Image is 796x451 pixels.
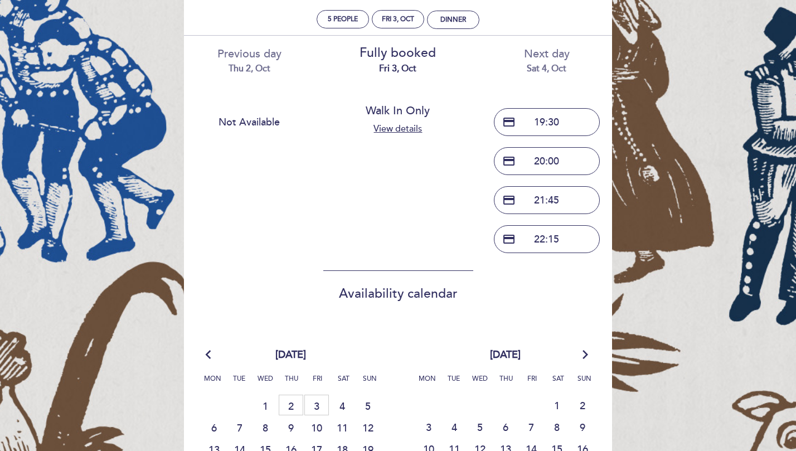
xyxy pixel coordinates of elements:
span: 9 [279,417,303,438]
span: credit_card [502,154,516,168]
div: Sat 4, Oct [480,62,613,75]
span: credit_card [502,232,516,246]
span: Tue [228,373,250,394]
span: Thu [495,373,517,394]
span: Sun [359,373,381,394]
div: Thu 2, Oct [183,62,316,75]
span: 5 people [328,15,358,23]
button: credit_card 21:45 [494,186,600,214]
div: Next day [480,46,613,75]
div: Walk In Only [341,103,456,119]
span: Mon [202,373,224,394]
span: Sat [547,373,570,394]
span: Fully booked [360,45,436,61]
span: Wed [254,373,276,394]
span: 1 [253,395,278,416]
span: Fri [307,373,329,394]
span: 8 [545,416,569,437]
span: [DATE] [275,348,306,362]
i: arrow_back_ios [206,348,216,362]
span: 2 [279,395,303,415]
span: Sat [333,373,355,394]
span: 6 [493,416,518,437]
span: Fri [521,373,543,394]
div: Fri 3, Oct [332,62,464,75]
span: 7 [519,416,543,437]
span: [DATE] [490,348,521,362]
span: Availability calendar [339,286,458,302]
i: arrow_forward_ios [580,348,590,362]
button: credit_card 22:15 [494,225,600,253]
div: Fri 3, Oct [382,15,414,23]
span: Mon [416,373,439,394]
div: Previous day [183,46,316,75]
span: Tue [443,373,465,394]
a: View details [373,123,422,134]
span: Thu [280,373,303,394]
span: 12 [356,417,380,438]
button: Not Available [196,108,302,136]
span: 8 [253,417,278,438]
span: credit_card [502,193,516,207]
span: 5 [356,395,380,416]
button: credit_card 20:00 [494,147,600,175]
span: 11 [330,417,355,438]
span: 5 [468,416,492,437]
span: 6 [202,417,226,438]
button: credit_card 19:30 [494,108,600,136]
span: credit_card [502,115,516,129]
span: Wed [469,373,491,394]
span: Sun [574,373,596,394]
span: 9 [570,416,595,437]
span: 3 [304,395,329,415]
div: Dinner [440,16,466,24]
span: 10 [304,417,329,438]
span: 1 [545,395,569,415]
span: 4 [442,416,467,437]
span: 2 [570,395,595,415]
span: 3 [416,416,441,437]
span: 4 [330,395,355,416]
span: 7 [227,417,252,438]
